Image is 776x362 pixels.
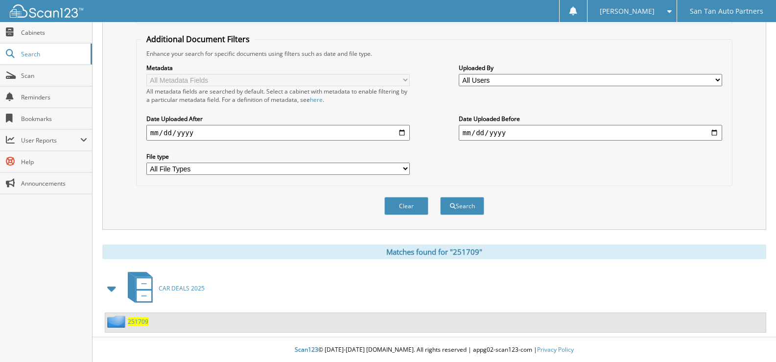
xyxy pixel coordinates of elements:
img: scan123-logo-white.svg [10,4,83,18]
a: here [310,96,323,104]
a: Privacy Policy [537,345,574,354]
iframe: Chat Widget [727,315,776,362]
span: [PERSON_NAME] [600,8,655,14]
input: start [146,125,410,141]
span: Search [21,50,86,58]
span: Bookmarks [21,115,87,123]
div: Matches found for "251709" [102,244,766,259]
span: Cabinets [21,28,87,37]
span: Reminders [21,93,87,101]
span: Help [21,158,87,166]
label: Metadata [146,64,410,72]
span: Scan123 [295,345,318,354]
input: end [459,125,722,141]
div: All metadata fields are searched by default. Select a cabinet with metadata to enable filtering b... [146,87,410,104]
span: User Reports [21,136,80,145]
span: San Tan Auto Partners [690,8,763,14]
img: folder2.png [107,315,128,328]
a: 251709 [128,317,148,326]
div: © [DATE]-[DATE] [DOMAIN_NAME]. All rights reserved | appg02-scan123-com | [93,338,776,362]
label: Uploaded By [459,64,722,72]
label: Date Uploaded Before [459,115,722,123]
button: Clear [384,197,428,215]
span: Scan [21,72,87,80]
div: Enhance your search for specific documents using filters such as date and file type. [141,49,727,58]
span: CAR DEALS 2025 [159,284,205,292]
button: Search [440,197,484,215]
a: CAR DEALS 2025 [122,269,205,308]
span: Announcements [21,179,87,188]
label: File type [146,152,410,161]
label: Date Uploaded After [146,115,410,123]
legend: Additional Document Filters [141,34,255,45]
